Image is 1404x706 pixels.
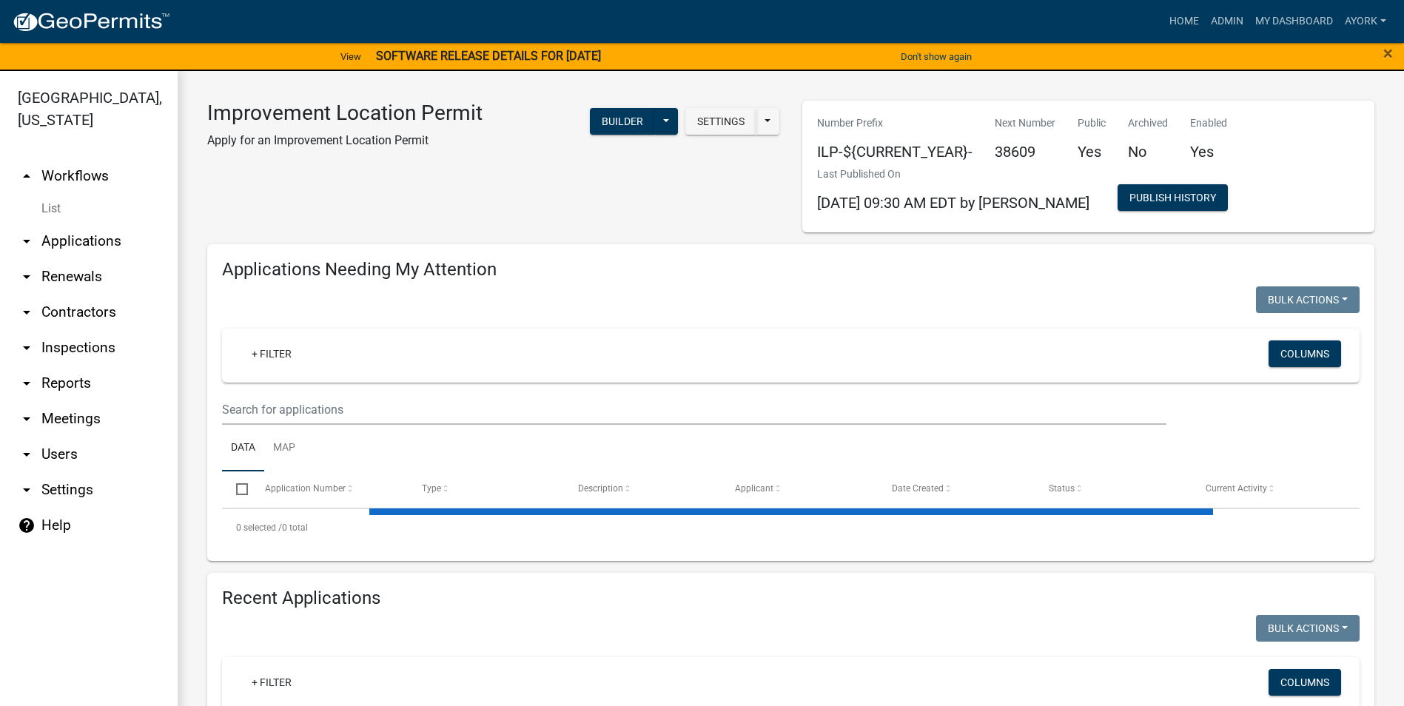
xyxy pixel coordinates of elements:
[817,143,973,161] h5: ILP-${CURRENT_YEAR}-
[817,194,1089,212] span: [DATE] 09:30 AM EDT by [PERSON_NAME]
[422,483,441,494] span: Type
[1163,7,1205,36] a: Home
[335,44,367,69] a: View
[995,143,1055,161] h5: 38609
[1269,340,1341,367] button: Columns
[240,340,303,367] a: + Filter
[1035,471,1192,507] datatable-header-cell: Status
[18,268,36,286] i: arrow_drop_down
[1256,615,1360,642] button: Bulk Actions
[1078,115,1106,131] p: Public
[817,167,1089,182] p: Last Published On
[1190,115,1227,131] p: Enabled
[892,483,944,494] span: Date Created
[18,374,36,392] i: arrow_drop_down
[1118,192,1228,204] wm-modal-confirm: Workflow Publish History
[222,425,264,472] a: Data
[250,471,407,507] datatable-header-cell: Application Number
[995,115,1055,131] p: Next Number
[1192,471,1348,507] datatable-header-cell: Current Activity
[207,132,483,149] p: Apply for an Improvement Location Permit
[207,101,483,126] h3: Improvement Location Permit
[578,483,623,494] span: Description
[18,410,36,428] i: arrow_drop_down
[1190,143,1227,161] h5: Yes
[1249,7,1339,36] a: My Dashboard
[817,115,973,131] p: Number Prefix
[222,394,1166,425] input: Search for applications
[1118,184,1228,211] button: Publish History
[18,481,36,499] i: arrow_drop_down
[18,339,36,357] i: arrow_drop_down
[735,483,773,494] span: Applicant
[407,471,564,507] datatable-header-cell: Type
[1205,7,1249,36] a: Admin
[222,509,1360,546] div: 0 total
[265,483,346,494] span: Application Number
[18,232,36,250] i: arrow_drop_down
[721,471,878,507] datatable-header-cell: Applicant
[1078,143,1106,161] h5: Yes
[895,44,978,69] button: Don't show again
[236,522,282,533] span: 0 selected /
[590,108,655,135] button: Builder
[1269,669,1341,696] button: Columns
[18,446,36,463] i: arrow_drop_down
[18,517,36,534] i: help
[1339,7,1392,36] a: ayork
[18,167,36,185] i: arrow_drop_up
[240,669,303,696] a: + Filter
[222,471,250,507] datatable-header-cell: Select
[685,108,756,135] button: Settings
[1128,143,1168,161] h5: No
[1206,483,1267,494] span: Current Activity
[376,49,601,63] strong: SOFTWARE RELEASE DETAILS FOR [DATE]
[1049,483,1075,494] span: Status
[1383,43,1393,64] span: ×
[222,588,1360,609] h4: Recent Applications
[1256,286,1360,313] button: Bulk Actions
[18,303,36,321] i: arrow_drop_down
[264,425,304,472] a: Map
[222,259,1360,280] h4: Applications Needing My Attention
[1128,115,1168,131] p: Archived
[564,471,721,507] datatable-header-cell: Description
[1383,44,1393,62] button: Close
[878,471,1035,507] datatable-header-cell: Date Created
